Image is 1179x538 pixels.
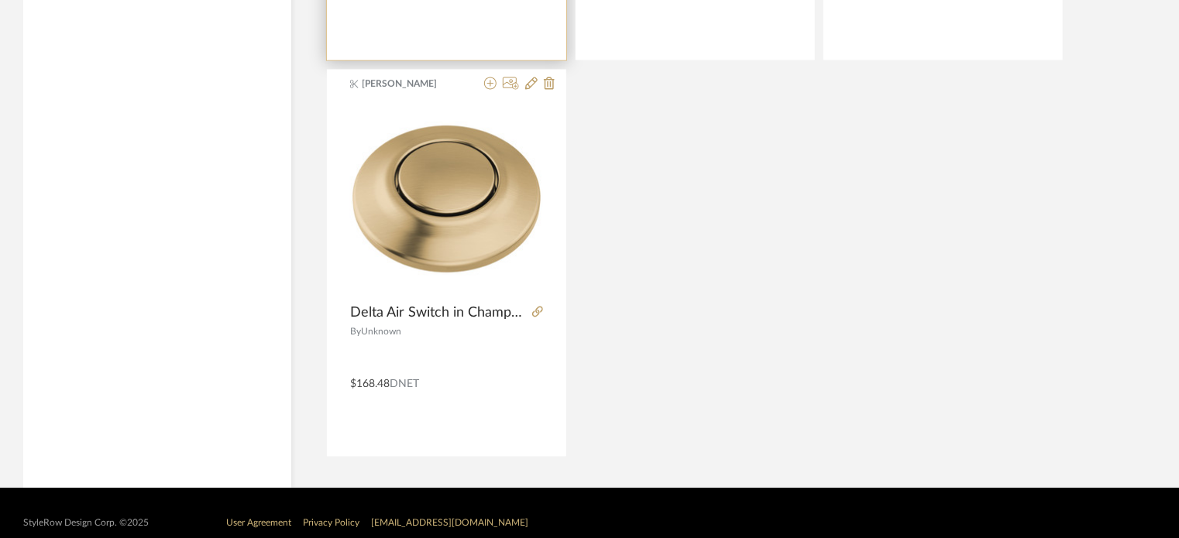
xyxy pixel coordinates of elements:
span: DNET [390,379,419,390]
span: By [350,327,361,337]
a: [EMAIL_ADDRESS][DOMAIN_NAME] [371,519,528,528]
a: Privacy Policy [303,519,359,528]
div: StyleRow Design Corp. ©2025 [23,518,149,529]
span: Unknown [361,327,401,337]
img: Delta Air Switch in Champagne Bronze [350,103,543,296]
span: $168.48 [350,379,390,390]
a: User Agreement [226,519,291,528]
span: Delta Air Switch in Champagne Bronze [350,305,526,322]
span: [PERSON_NAME] [363,77,460,91]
